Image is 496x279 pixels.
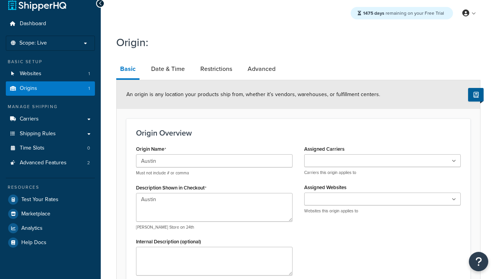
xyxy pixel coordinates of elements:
[363,10,384,17] strong: 1475 days
[304,208,461,214] p: Websites this origin applies to
[88,85,90,92] span: 1
[6,112,95,126] a: Carriers
[6,221,95,235] a: Analytics
[19,40,47,46] span: Scope: Live
[20,21,46,27] span: Dashboard
[21,239,46,246] span: Help Docs
[136,129,461,137] h3: Origin Overview
[6,141,95,155] a: Time Slots0
[468,88,484,102] button: Show Help Docs
[6,67,95,81] li: Websites
[6,103,95,110] div: Manage Shipping
[21,196,59,203] span: Test Your Rates
[20,85,37,92] span: Origins
[136,146,166,152] label: Origin Name
[147,60,189,78] a: Date & Time
[136,193,293,222] textarea: Austin
[20,131,56,137] span: Shipping Rules
[6,184,95,191] div: Resources
[469,252,488,271] button: Open Resource Center
[116,60,139,80] a: Basic
[20,160,67,166] span: Advanced Features
[6,236,95,250] a: Help Docs
[6,156,95,170] a: Advanced Features2
[116,35,471,50] h1: Origin:
[304,146,344,152] label: Assigned Carriers
[6,17,95,31] a: Dashboard
[6,193,95,207] a: Test Your Rates
[88,71,90,77] span: 1
[21,211,50,217] span: Marketplace
[6,156,95,170] li: Advanced Features
[304,170,461,176] p: Carriers this origin applies to
[6,127,95,141] a: Shipping Rules
[21,225,43,232] span: Analytics
[6,67,95,81] a: Websites1
[196,60,236,78] a: Restrictions
[6,81,95,96] a: Origins1
[87,145,90,152] span: 0
[20,145,45,152] span: Time Slots
[6,207,95,221] a: Marketplace
[136,239,201,245] label: Internal Description (optional)
[136,185,207,191] label: Description Shown in Checkout
[20,116,39,122] span: Carriers
[136,170,293,176] p: Must not include # or comma
[304,184,346,190] label: Assigned Websites
[6,81,95,96] li: Origins
[6,141,95,155] li: Time Slots
[20,71,41,77] span: Websites
[136,224,293,230] p: [PERSON_NAME] Store on 24th
[87,160,90,166] span: 2
[126,90,380,98] span: An origin is any location your products ship from, whether it’s vendors, warehouses, or fulfillme...
[244,60,279,78] a: Advanced
[363,10,444,17] span: remaining on your Free Trial
[6,59,95,65] div: Basic Setup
